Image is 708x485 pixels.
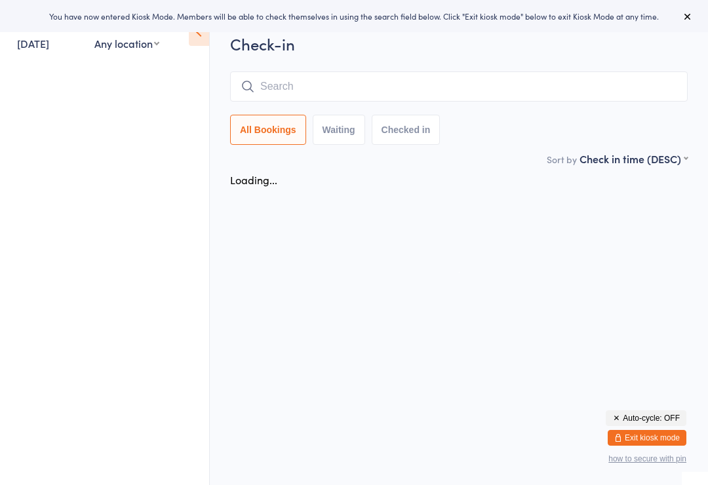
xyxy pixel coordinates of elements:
[230,115,306,145] button: All Bookings
[230,33,688,54] h2: Check-in
[21,10,687,22] div: You have now entered Kiosk Mode. Members will be able to check themselves in using the search fie...
[17,36,49,50] a: [DATE]
[230,71,688,102] input: Search
[372,115,441,145] button: Checked in
[608,454,686,463] button: how to secure with pin
[580,151,688,166] div: Check in time (DESC)
[547,153,577,166] label: Sort by
[608,430,686,446] button: Exit kiosk mode
[230,172,277,187] div: Loading...
[94,36,159,50] div: Any location
[313,115,365,145] button: Waiting
[606,410,686,426] button: Auto-cycle: OFF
